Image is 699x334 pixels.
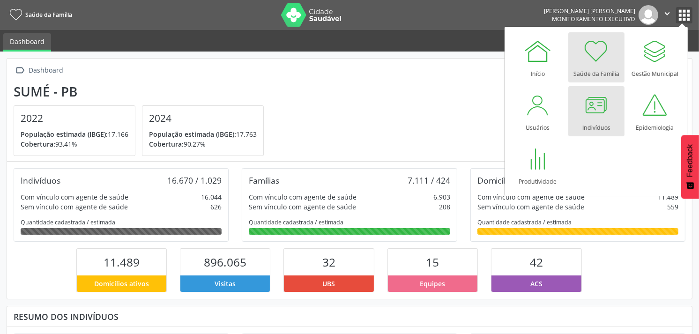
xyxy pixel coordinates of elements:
[477,175,516,186] div: Domicílios
[14,64,27,77] i: 
[568,86,625,136] a: Indivíduos
[215,279,236,289] span: Visitas
[676,7,692,23] button: apps
[249,175,279,186] div: Famílias
[249,192,357,202] div: Com vínculo com agente de saúde
[167,175,222,186] div: 16.670 / 1.029
[21,175,60,186] div: Indivíduos
[201,192,222,202] div: 16.044
[21,192,128,202] div: Com vínculo com agente de saúde
[530,254,543,270] span: 42
[149,140,184,148] span: Cobertura:
[149,139,257,149] p: 90,27%
[149,129,257,139] p: 17.763
[204,254,246,270] span: 896.065
[510,32,566,82] a: Início
[3,33,51,52] a: Dashboard
[21,140,55,148] span: Cobertura:
[477,202,585,212] div: Sem vínculo com agente de saúde
[249,202,356,212] div: Sem vínculo com agente de saúde
[477,218,678,226] div: Quantidade cadastrada / estimada
[552,15,635,23] span: Monitoramento Executivo
[149,112,257,124] h4: 2024
[149,130,236,139] span: População estimada (IBGE):
[21,139,128,149] p: 93,41%
[249,218,450,226] div: Quantidade cadastrada / estimada
[510,86,566,136] a: Usuários
[323,279,335,289] span: UBS
[627,86,683,136] a: Epidemiologia
[7,7,72,22] a: Saúde da Família
[662,8,672,19] i: 
[681,135,699,199] button: Feedback - Mostrar pesquisa
[530,279,543,289] span: ACS
[627,32,683,82] a: Gestão Municipal
[14,64,65,77] a:  Dashboard
[21,218,222,226] div: Quantidade cadastrada / estimada
[27,64,65,77] div: Dashboard
[639,5,658,25] img: img
[322,254,335,270] span: 32
[420,279,445,289] span: Equipes
[426,254,439,270] span: 15
[210,202,222,212] div: 626
[25,11,72,19] span: Saúde da Família
[433,192,450,202] div: 6.903
[686,144,694,177] span: Feedback
[667,202,678,212] div: 559
[94,279,149,289] span: Domicílios ativos
[14,312,685,322] div: Resumo dos indivíduos
[408,175,450,186] div: 7.111 / 424
[510,140,566,190] a: Produtividade
[21,202,128,212] div: Sem vínculo com agente de saúde
[568,32,625,82] a: Saúde da Família
[658,192,678,202] div: 11.489
[544,7,635,15] div: [PERSON_NAME] [PERSON_NAME]
[21,129,128,139] p: 17.166
[104,254,140,270] span: 11.489
[21,130,108,139] span: População estimada (IBGE):
[477,192,585,202] div: Com vínculo com agente de saúde
[14,84,270,99] div: Sumé - PB
[21,112,128,124] h4: 2022
[439,202,450,212] div: 208
[658,5,676,25] button: 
